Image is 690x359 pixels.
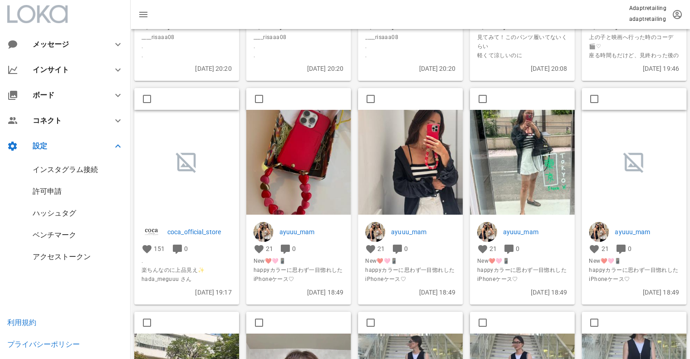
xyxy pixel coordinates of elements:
[142,275,232,284] span: hada_meguuu さん
[503,227,568,237] a: ayuuu_mam
[477,33,568,51] span: 見てみて！このパンツ履いてないくらい
[246,110,351,215] img: 536975912_18476650282075554_6852266776344720775_n.jpg
[629,15,666,24] p: adaptretailing
[470,110,575,215] img: 536004239_18476650303075554_6224979411543920566_n.jpg
[33,142,102,150] div: 設定
[516,245,519,252] span: 0
[391,227,455,237] a: ayuuu_mam
[477,64,568,74] p: [DATE] 20:08
[142,222,161,242] img: coca_official_store
[184,245,188,252] span: 0
[477,256,568,266] span: New❤️🩷📱
[477,287,568,297] p: [DATE] 18:49
[33,65,102,74] div: インサイト
[33,231,76,239] a: ベンチマーク
[254,287,344,297] p: [DATE] 18:49
[254,256,344,266] span: New❤️🩷📱
[254,42,344,51] span: .
[292,245,296,252] span: 0
[589,266,679,284] span: happyカラーに思わず一目惚れしたiPhoneケース♡
[7,318,36,327] a: 利用規約
[589,222,609,242] img: ayuuu_mam
[7,340,80,349] a: プライバシーポリシー
[254,64,344,74] p: [DATE] 20:20
[279,227,344,237] a: ayuuu_mam
[365,222,385,242] img: ayuuu_mam
[33,91,102,99] div: ボード
[365,64,455,74] p: [DATE] 20:20
[589,256,679,266] span: New❤️🩷📱
[365,33,455,42] span: ____risaaa08
[33,209,76,217] a: ハッシュタグ
[365,256,455,266] span: New❤️🩷📱
[628,245,631,252] span: 0
[142,64,232,74] p: [DATE] 20:20
[589,33,679,51] span: 上の子と映画へ行った時のコーデ🎬♡
[365,287,455,297] p: [DATE] 18:49
[477,266,568,284] span: happyカラーに思わず一目惚れしたiPhoneケース♡
[167,227,232,237] a: coca_official_store
[377,245,385,252] span: 21
[589,51,679,78] span: 座る時間もだけど、見終わった後のウロウロ時間も楽でありたい。そんな気持ちからのコーデです🫡✨
[33,187,62,196] a: 許可申請
[142,266,232,275] span: 楽ちんなのに上品見え✨
[142,42,232,51] span: .
[142,256,232,266] span: .
[254,33,344,42] span: ____risaaa08
[254,266,344,284] span: happyカラーに思わず一目惚れしたiPhoneケース♡
[154,245,165,252] span: 151
[365,42,455,51] span: .
[365,266,455,284] span: happyカラーに思わず一目惚れしたiPhoneケース♡
[589,64,679,74] p: [DATE] 19:46
[477,51,568,60] span: 軽くて涼しいのに
[142,51,232,60] span: .
[477,222,497,242] img: ayuuu_mam
[254,51,344,60] span: .
[404,245,408,252] span: 0
[33,40,98,49] div: メッセージ
[266,245,273,252] span: 21
[365,51,455,60] span: .
[601,245,608,252] span: 21
[254,222,274,242] img: ayuuu_mam
[33,252,91,261] a: アクセストークン
[615,227,679,237] a: ayuuu_mam
[489,245,497,252] span: 21
[33,116,102,125] div: コネクト
[33,165,98,174] a: インスタグラム接続
[589,287,679,297] p: [DATE] 18:49
[629,4,666,13] p: Adaptretailing
[142,33,232,42] span: ____risaaa08
[358,110,463,215] img: 537433351_18476650291075554_1449185675778560882_n.jpg
[142,287,232,297] p: [DATE] 19:17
